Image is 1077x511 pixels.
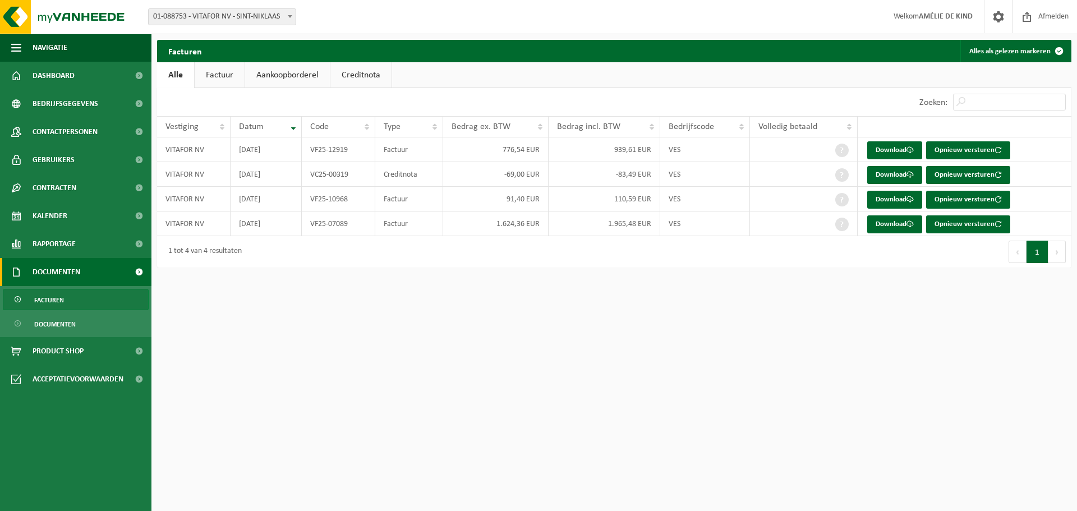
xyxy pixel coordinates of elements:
span: Dashboard [33,62,75,90]
td: -69,00 EUR [443,162,549,187]
button: Next [1048,241,1066,263]
td: 110,59 EUR [549,187,660,211]
td: VES [660,211,750,236]
td: VF25-10968 [302,187,375,211]
button: Opnieuw versturen [926,191,1010,209]
a: Download [867,215,922,233]
span: Facturen [34,289,64,311]
a: Download [867,191,922,209]
button: Opnieuw versturen [926,215,1010,233]
span: Acceptatievoorwaarden [33,365,123,393]
a: Creditnota [330,62,392,88]
td: VITAFOR NV [157,137,231,162]
td: VF25-12919 [302,137,375,162]
td: 91,40 EUR [443,187,549,211]
strong: AMÉLIE DE KIND [919,12,973,21]
span: Datum [239,122,264,131]
span: Type [384,122,401,131]
td: VITAFOR NV [157,211,231,236]
td: Factuur [375,211,443,236]
td: [DATE] [231,211,302,236]
td: VF25-07089 [302,211,375,236]
td: [DATE] [231,137,302,162]
span: Vestiging [165,122,199,131]
td: VES [660,187,750,211]
button: Alles als gelezen markeren [960,40,1070,62]
td: VES [660,137,750,162]
span: Documenten [33,258,80,286]
span: Bedrag incl. BTW [557,122,620,131]
span: 01-088753 - VITAFOR NV - SINT-NIKLAAS [148,8,296,25]
span: Bedrag ex. BTW [452,122,510,131]
a: Alle [157,62,194,88]
td: 1.965,48 EUR [549,211,660,236]
div: 1 tot 4 van 4 resultaten [163,242,242,262]
td: 939,61 EUR [549,137,660,162]
td: [DATE] [231,187,302,211]
td: VC25-00319 [302,162,375,187]
button: Opnieuw versturen [926,141,1010,159]
a: Factuur [195,62,245,88]
button: Opnieuw versturen [926,166,1010,184]
span: Gebruikers [33,146,75,174]
span: Product Shop [33,337,84,365]
td: Factuur [375,137,443,162]
span: Rapportage [33,230,76,258]
td: Factuur [375,187,443,211]
a: Facturen [3,289,149,310]
h2: Facturen [157,40,213,62]
td: [DATE] [231,162,302,187]
a: Documenten [3,313,149,334]
td: VITAFOR NV [157,162,231,187]
a: Download [867,166,922,184]
span: Documenten [34,314,76,335]
button: Previous [1009,241,1027,263]
td: Creditnota [375,162,443,187]
td: VES [660,162,750,187]
td: 1.624,36 EUR [443,211,549,236]
span: Volledig betaald [758,122,817,131]
a: Download [867,141,922,159]
td: 776,54 EUR [443,137,549,162]
td: VITAFOR NV [157,187,231,211]
td: -83,49 EUR [549,162,660,187]
button: 1 [1027,241,1048,263]
span: Kalender [33,202,67,230]
label: Zoeken: [919,98,947,107]
span: Code [310,122,329,131]
span: 01-088753 - VITAFOR NV - SINT-NIKLAAS [149,9,296,25]
span: Contactpersonen [33,118,98,146]
span: Navigatie [33,34,67,62]
a: Aankoopborderel [245,62,330,88]
span: Contracten [33,174,76,202]
span: Bedrijfscode [669,122,714,131]
span: Bedrijfsgegevens [33,90,98,118]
